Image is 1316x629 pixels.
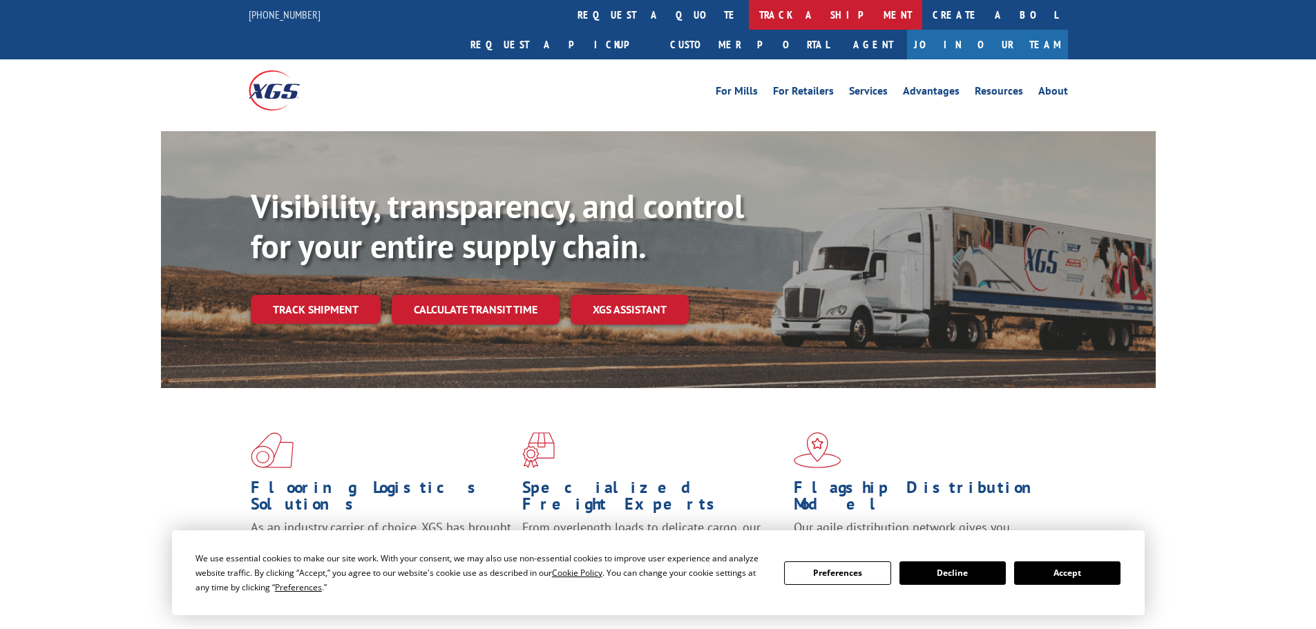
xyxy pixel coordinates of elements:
div: Cookie Consent Prompt [172,530,1145,615]
button: Decline [899,561,1006,585]
a: XGS ASSISTANT [571,295,689,325]
button: Preferences [784,561,890,585]
a: For Mills [716,86,758,101]
h1: Flooring Logistics Solutions [251,479,512,519]
span: As an industry carrier of choice, XGS has brought innovation and dedication to flooring logistics... [251,519,511,568]
h1: Flagship Distribution Model [794,479,1055,519]
a: [PHONE_NUMBER] [249,8,321,21]
img: xgs-icon-flagship-distribution-model-red [794,432,841,468]
a: Resources [975,86,1023,101]
button: Accept [1014,561,1120,585]
div: We use essential cookies to make our site work. With your consent, we may also use non-essential ... [196,551,767,594]
a: Agent [839,30,907,59]
a: Advantages [903,86,960,101]
span: Our agile distribution network gives you nationwide inventory management on demand. [794,519,1048,552]
a: For Retailers [773,86,834,101]
span: Preferences [275,581,322,593]
b: Visibility, transparency, and control for your entire supply chain. [251,184,744,267]
img: xgs-icon-focused-on-flooring-red [522,432,555,468]
span: Cookie Policy [552,567,602,579]
h1: Specialized Freight Experts [522,479,783,519]
a: Join Our Team [907,30,1068,59]
a: Calculate transit time [392,295,560,325]
a: Customer Portal [660,30,839,59]
a: Services [849,86,888,101]
img: xgs-icon-total-supply-chain-intelligence-red [251,432,294,468]
a: About [1038,86,1068,101]
a: Track shipment [251,295,381,324]
p: From overlength loads to delicate cargo, our experienced staff knows the best way to move your fr... [522,519,783,581]
a: Request a pickup [460,30,660,59]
